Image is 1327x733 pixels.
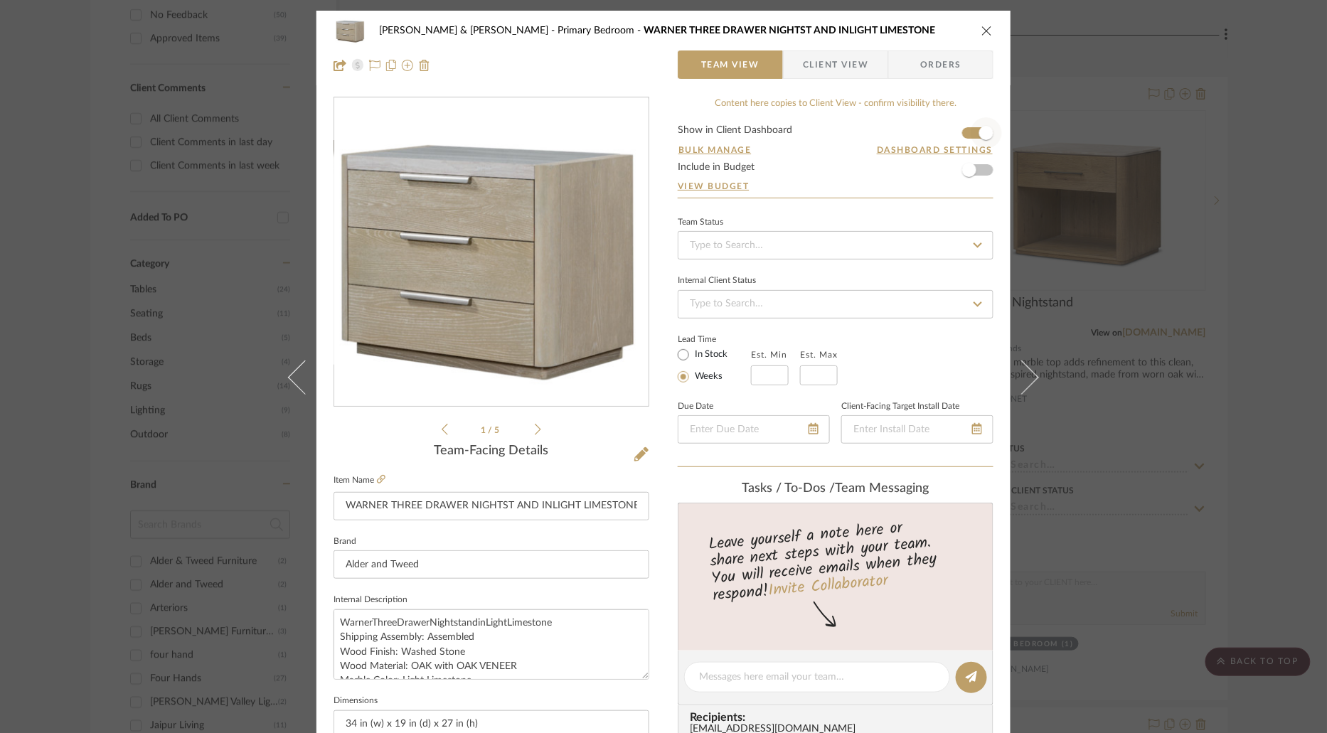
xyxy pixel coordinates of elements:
span: 1 [481,426,489,434]
label: Brand [334,538,356,545]
label: Dimensions [334,697,378,705]
input: Enter Due Date [678,415,830,444]
a: Invite Collaborator [767,569,889,604]
div: team Messaging [678,481,993,497]
img: 27e2eed7-b6fd-4a45-a47c-b4069cec97bf_48x40.jpg [334,16,368,45]
button: Dashboard Settings [876,144,993,156]
label: Weeks [692,370,723,383]
input: Type to Search… [678,231,993,260]
span: 5 [495,426,502,434]
label: Internal Description [334,596,407,604]
span: Team View [701,50,760,79]
label: Item Name [334,474,385,486]
img: Remove from project [419,60,430,71]
span: Client View [803,50,868,79]
input: Enter Item Name [334,492,649,520]
input: Enter Install Date [841,415,993,444]
img: 27e2eed7-b6fd-4a45-a47c-b4069cec97bf_436x436.jpg [334,99,649,405]
span: WARNER THREE DRAWER NIGHTST AND INLIGHT LIMESTONE [644,26,935,36]
input: Type to Search… [678,290,993,319]
mat-radio-group: Select item type [678,346,751,385]
div: Leave yourself a note here or share next steps with your team. You will receive emails when they ... [676,513,996,608]
span: Tasks / To-Dos / [742,482,836,495]
div: Team Status [678,219,723,226]
button: close [981,24,993,37]
span: [PERSON_NAME] & [PERSON_NAME] [379,26,558,36]
div: Content here copies to Client View - confirm visibility there. [678,97,993,111]
div: Internal Client Status [678,277,756,284]
span: Primary Bedroom [558,26,644,36]
label: Est. Min [751,350,787,360]
button: Bulk Manage [678,144,752,156]
label: In Stock [692,348,728,361]
input: Enter Brand [334,550,649,579]
span: Recipients: [690,711,987,724]
label: Lead Time [678,333,751,346]
label: Est. Max [800,350,838,360]
label: Due Date [678,403,713,410]
label: Client-Facing Target Install Date [841,403,959,410]
div: Team-Facing Details [334,444,649,459]
span: / [489,426,495,434]
span: Orders [905,50,977,79]
a: View Budget [678,181,993,192]
div: 0 [334,98,649,407]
